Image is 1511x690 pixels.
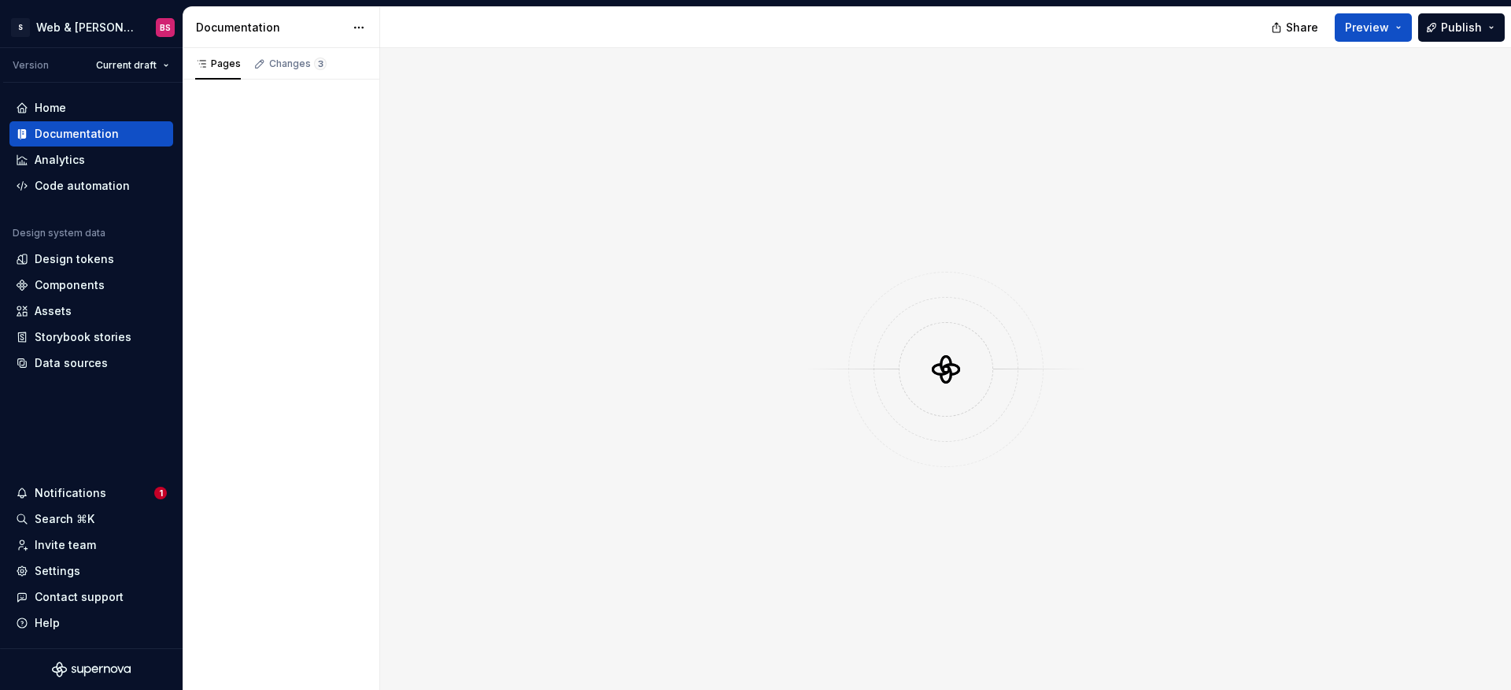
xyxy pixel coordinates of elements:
button: Help [9,610,173,636]
div: Documentation [196,20,345,35]
div: Search ⌘K [35,511,94,527]
svg: Supernova Logo [52,662,131,677]
div: Documentation [35,126,119,142]
div: Design tokens [35,251,114,267]
a: Documentation [9,121,173,147]
div: Pages [195,57,241,70]
a: Assets [9,299,173,324]
a: Data sources [9,351,173,376]
button: SWeb & [PERSON_NAME] SystemsBS [3,10,179,44]
div: Analytics [35,152,85,168]
span: 1 [154,487,167,499]
a: Analytics [9,147,173,172]
div: Design system data [13,227,105,239]
button: Contact support [9,584,173,610]
button: Notifications1 [9,480,173,506]
button: Current draft [89,54,176,76]
div: BS [160,21,171,34]
div: Web & [PERSON_NAME] Systems [36,20,137,35]
div: Notifications [35,485,106,501]
div: Help [35,615,60,631]
div: Home [35,100,66,116]
div: Code automation [35,178,130,194]
div: Version [13,59,49,72]
div: S [11,18,30,37]
span: Preview [1345,20,1389,35]
span: Publish [1441,20,1482,35]
div: Invite team [35,537,96,553]
button: Preview [1335,13,1412,42]
a: Storybook stories [9,325,173,350]
a: Design tokens [9,247,173,272]
button: Publish [1418,13,1505,42]
a: Code automation [9,173,173,198]
div: Data sources [35,355,108,371]
a: Settings [9,558,173,584]
a: Home [9,95,173,121]
button: Search ⌘K [9,506,173,532]
span: 3 [314,57,327,70]
div: Assets [35,303,72,319]
a: Invite team [9,532,173,558]
span: Current draft [96,59,157,72]
div: Contact support [35,589,124,605]
span: Share [1286,20,1318,35]
button: Share [1263,13,1328,42]
div: Storybook stories [35,329,131,345]
div: Changes [269,57,327,70]
a: Components [9,273,173,298]
div: Settings [35,563,80,579]
div: Components [35,277,105,293]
